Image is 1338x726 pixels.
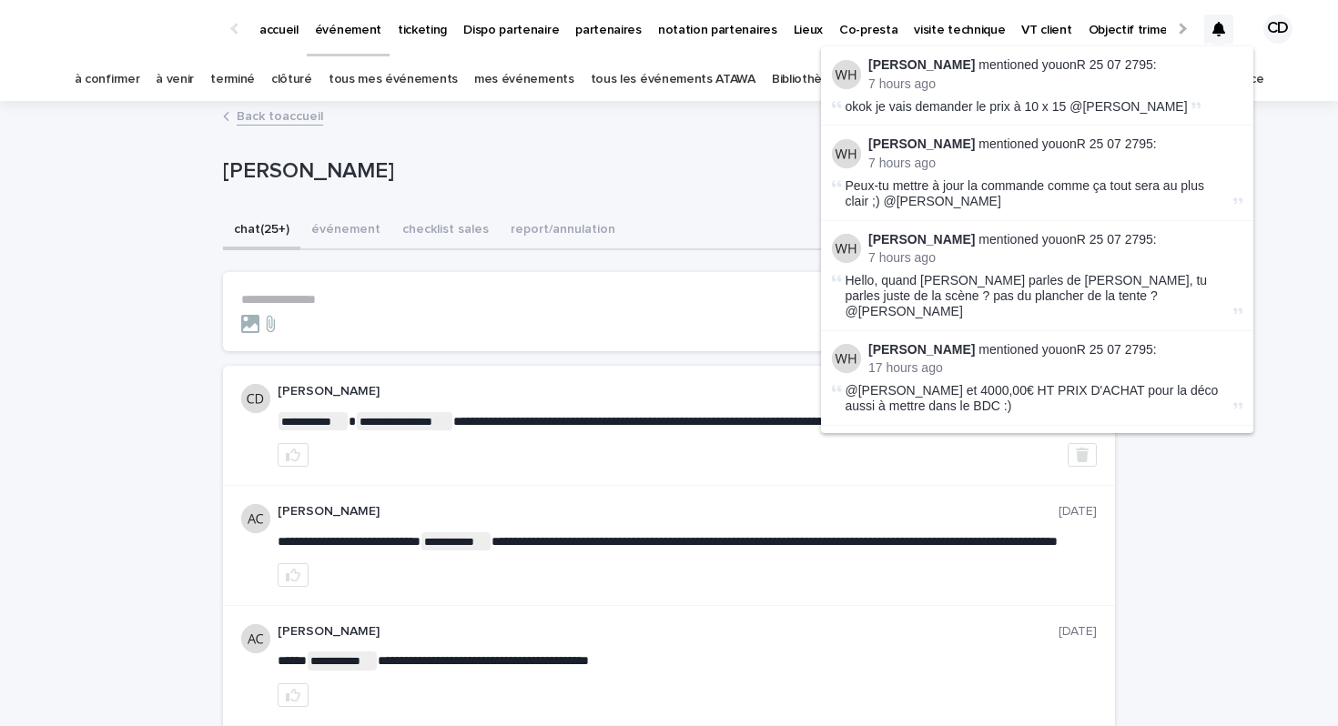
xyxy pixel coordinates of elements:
a: mes événements [474,58,574,101]
img: William Hearsey [832,60,861,89]
a: tous mes événements [329,58,458,101]
p: [PERSON_NAME] [278,504,1059,519]
button: événement [300,212,391,250]
p: mentioned you on : [868,136,1242,152]
a: à venir [156,58,194,101]
p: mentioned you on : [868,232,1242,247]
button: like this post [278,563,309,587]
span: Peux-tu mettre à jour la commande comme ça tout sera au plus clair ;) @[PERSON_NAME] [846,178,1205,208]
img: William Hearsey [832,139,861,168]
button: report/annulation [500,212,626,250]
strong: [PERSON_NAME] [868,136,975,151]
p: 17 hours ago [868,360,1242,376]
a: terminé [210,58,255,101]
a: R 25 07 2795 [1077,136,1153,151]
p: 7 hours ago [868,156,1242,171]
span: @[PERSON_NAME] et 4000,00€ HT PRIX D'ACHAT pour la déco aussi à mettre dans le BDC :) [846,383,1219,413]
a: R 25 07 2795 [1077,232,1153,247]
button: chat (25+) [223,212,300,250]
strong: [PERSON_NAME] [868,57,975,72]
a: R 25 07 2795 [1077,342,1153,357]
button: like this post [278,683,309,707]
p: mentioned you on : [868,57,1242,73]
a: tous les événements ATAWA [591,58,755,101]
p: [PERSON_NAME] [223,158,974,185]
p: [PERSON_NAME] [278,384,1026,399]
p: 7 hours ago [868,250,1242,266]
p: [DATE] [1059,624,1097,640]
p: 7 hours ago [868,76,1242,92]
a: à confirmer [75,58,140,101]
img: Ls34BcGeRexTGTNfXpUC [36,11,213,47]
p: [DATE] [1059,504,1097,519]
p: [PERSON_NAME] [278,624,1059,640]
img: William Hearsey [832,234,861,263]
strong: [PERSON_NAME] [868,232,975,247]
img: William Hearsey [832,344,861,373]
span: okok je vais demander le prix à 10 x 15 @[PERSON_NAME] [846,99,1188,114]
a: R 25 07 2795 [1077,57,1153,72]
button: checklist sales [391,212,500,250]
div: CD [1263,15,1292,44]
button: like this post [278,443,309,467]
a: Back toaccueil [237,105,323,126]
a: clôturé [271,58,312,101]
button: Delete post [1068,443,1097,467]
a: Bibliothèque 3D [772,58,863,101]
span: Hello, quand [PERSON_NAME] parles de [PERSON_NAME], tu parles juste de la scène ? pas du plancher... [846,273,1208,318]
strong: [PERSON_NAME] [868,342,975,357]
p: mentioned you on : [868,342,1242,358]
